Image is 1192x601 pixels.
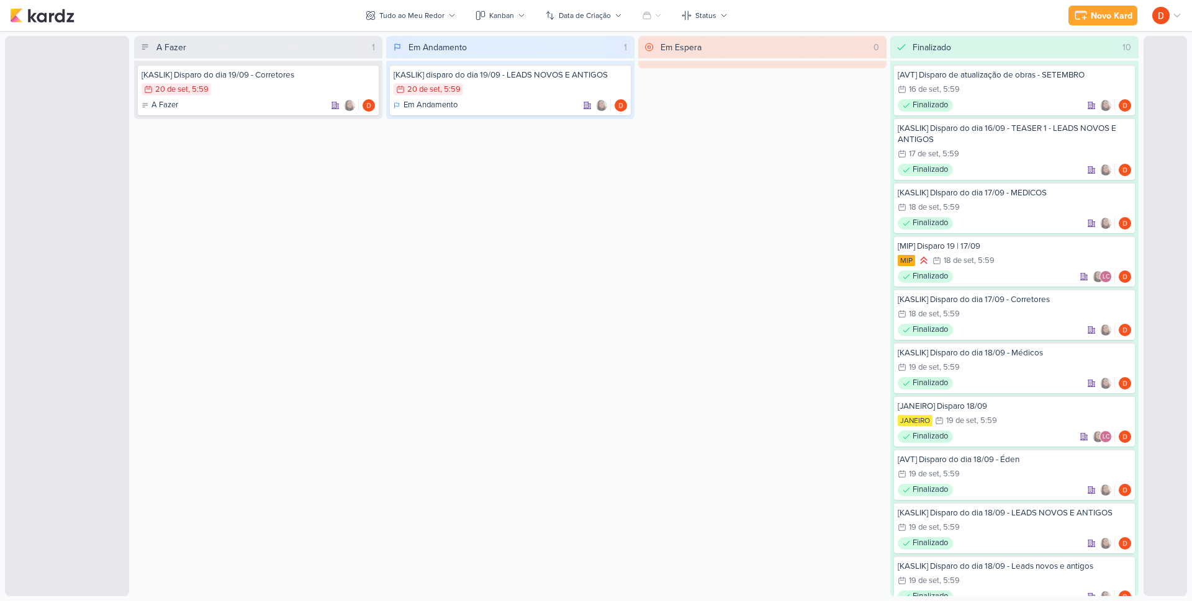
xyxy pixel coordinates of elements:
[409,41,467,54] div: Em Andamento
[1119,430,1131,443] img: Diego Lima | TAGAWA
[142,99,178,112] div: A Fazer
[188,86,209,94] div: , 5:59
[898,187,1131,198] div: [KASLIK] DIsparo do dia 17/09 - MEDICOS
[898,241,1131,252] div: [MIP] Disparo 19 | 17/09
[1092,430,1115,443] div: Colaboradores: Sharlene Khoury, Laís Costa
[1099,164,1115,176] div: Colaboradores: Sharlene Khoury
[404,99,458,112] p: Em Andamento
[898,377,953,390] div: Finalizado
[944,257,974,265] div: 18 de set
[909,363,939,372] div: 19 de set
[909,310,939,318] div: 18 de set
[1119,217,1131,229] div: Responsável: Diego Lima | TAGAWA
[913,164,948,176] p: Finalizado
[343,99,356,112] img: Sharlene Khoury
[909,523,939,532] div: 19 de set
[913,270,948,283] p: Finalizado
[595,99,608,112] img: Sharlene Khoury
[155,86,188,94] div: 20 de set
[1119,164,1131,176] div: Responsável: Diego Lima | TAGAWA
[440,86,461,94] div: , 5:59
[1099,484,1115,496] div: Colaboradores: Sharlene Khoury
[156,41,186,54] div: A Fazer
[151,99,178,112] p: A Fazer
[1099,484,1112,496] img: Sharlene Khoury
[407,86,440,94] div: 20 de set
[1103,274,1109,280] p: LC
[939,86,960,94] div: , 5:59
[898,294,1131,305] div: [KASLIK] Disparo do dia 17/09 - Corretores
[913,377,948,390] p: Finalizado
[367,41,380,54] div: 1
[898,324,953,336] div: Finalizado
[1099,99,1115,112] div: Colaboradores: Sharlene Khoury
[394,99,458,112] div: Em Andamento
[1119,217,1131,229] img: Diego Lima | TAGAWA
[898,454,1131,465] div: [AVT] Disparo do dia 18/09 - Éden
[1119,99,1131,112] div: Responsável: Diego Lima | TAGAWA
[615,99,627,112] img: Diego Lima | TAGAWA
[918,254,930,267] div: Prioridade Alta
[913,430,948,443] p: Finalizado
[913,99,948,112] p: Finalizado
[1099,537,1115,550] div: Colaboradores: Sharlene Khoury
[1099,164,1112,176] img: Sharlene Khoury
[1099,324,1115,336] div: Colaboradores: Sharlene Khoury
[1091,9,1132,22] div: Novo Kard
[939,577,960,585] div: , 5:59
[1119,270,1131,283] img: Diego Lima | TAGAWA
[898,255,915,266] div: MIP
[363,99,375,112] div: Responsável: Diego Lima | TAGAWA
[1092,270,1104,283] img: Sharlene Khoury
[1099,217,1112,229] img: Sharlene Khoury
[1099,270,1112,283] div: Laís Costa
[939,523,960,532] div: , 5:59
[363,99,375,112] img: Diego Lima | TAGAWA
[898,69,1131,81] div: [AVT] Disparo de atualização de obras - SETEMBRO
[913,324,948,336] p: Finalizado
[1119,324,1131,336] div: Responsável: Diego Lima | TAGAWA
[1092,270,1115,283] div: Colaboradores: Sharlene Khoury, Laís Costa
[10,8,74,23] img: kardz.app
[939,150,959,158] div: , 5:59
[898,537,953,550] div: Finalizado
[661,41,702,54] div: Em Espera
[898,430,953,443] div: Finalizado
[939,363,960,372] div: , 5:59
[974,257,995,265] div: , 5:59
[913,537,948,550] p: Finalizado
[1119,377,1131,390] img: Diego Lima | TAGAWA
[142,69,375,81] div: [KASLIK] Disparo do dia 19/09 - Corretores
[1119,324,1131,336] img: Diego Lima | TAGAWA
[898,347,1131,358] div: [KASLIK] Disparo do dia 18/09 - Médicos
[898,507,1131,519] div: [KASLIK] Disparo do dia 18/09 - LEADS NOVOS E ANTIGOS
[394,69,627,81] div: [KASLIK] disparo do dia 19/09 - LEADS NOVOS E ANTIGOS
[1099,217,1115,229] div: Colaboradores: Sharlene Khoury
[909,577,939,585] div: 19 de set
[898,401,1131,412] div: [JANEIRO] Disparo 18/09
[898,164,953,176] div: Finalizado
[977,417,997,425] div: , 5:59
[619,41,632,54] div: 1
[1099,377,1112,390] img: Sharlene Khoury
[898,217,953,229] div: Finalizado
[343,99,359,112] div: Colaboradores: Sharlene Khoury
[1117,41,1136,54] div: 10
[1099,99,1112,112] img: Sharlene Khoury
[898,99,953,112] div: Finalizado
[1119,430,1131,443] div: Responsável: Diego Lima | TAGAWA
[1099,377,1115,390] div: Colaboradores: Sharlene Khoury
[1103,434,1109,440] p: LC
[939,310,960,318] div: , 5:59
[913,41,951,54] div: Finalizado
[1119,484,1131,496] div: Responsável: Diego Lima | TAGAWA
[898,123,1131,145] div: [KASLIK] Disparo do dia 16/09 - TEASER 1 - LEADS NOVOS E ANTIGOS
[898,270,953,283] div: Finalizado
[1119,270,1131,283] div: Responsável: Diego Lima | TAGAWA
[1099,430,1112,443] div: Laís Costa
[898,561,1131,572] div: [KASLIK] Disparo do dia 18/09 - Leads novos e antigos
[909,86,939,94] div: 16 de set
[946,417,977,425] div: 19 de set
[1119,537,1131,550] div: Responsável: Diego Lima | TAGAWA
[595,99,611,112] div: Colaboradores: Sharlene Khoury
